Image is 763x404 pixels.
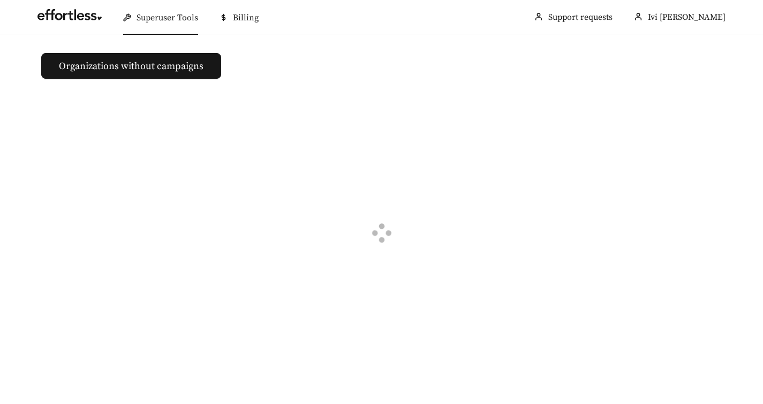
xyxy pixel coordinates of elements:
[233,12,259,23] span: Billing
[548,12,613,23] a: Support requests
[137,12,198,23] span: Superuser Tools
[41,53,221,79] button: Organizations without campaigns
[59,59,203,73] span: Organizations without campaigns
[648,12,726,23] span: Ivi [PERSON_NAME]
